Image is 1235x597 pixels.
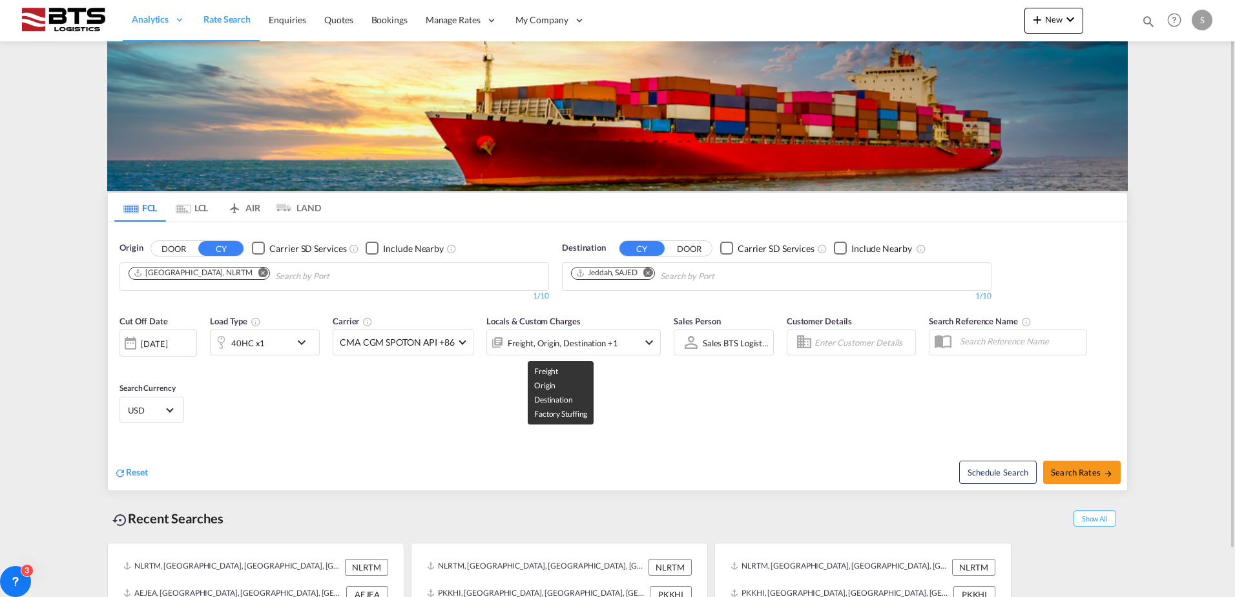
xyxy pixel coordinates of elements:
md-checkbox: Checkbox No Ink [366,242,444,255]
div: icon-magnify [1141,14,1156,34]
md-tab-item: FCL [114,193,166,222]
span: Locals & Custom Charges [486,316,581,326]
md-icon: icon-information-outline [251,317,261,327]
md-icon: icon-airplane [227,200,242,210]
div: 40HC x1icon-chevron-down [210,330,320,355]
md-icon: Unchecked: Search for CY (Container Yard) services for all selected carriers.Checked : Search for... [349,244,359,254]
span: Cut Off Date [119,316,168,326]
md-pagination-wrapper: Use the left and right arrow keys to navigate between tabs [114,193,321,222]
md-checkbox: Checkbox No Ink [834,242,912,255]
button: Search Ratesicon-arrow-right [1043,461,1121,484]
span: Search Currency [119,383,176,393]
span: Destination [562,242,606,255]
md-icon: Your search will be saved by the below given name [1021,317,1032,327]
md-tab-item: AIR [218,193,269,222]
span: Search Reference Name [929,316,1032,326]
img: LCL+%26+FCL+BACKGROUND.png [107,41,1128,191]
div: Freight Origin Destination Factory Stuffing [508,334,618,352]
button: DOOR [151,241,196,256]
div: icon-refreshReset [114,466,148,480]
img: cdcc71d0be7811ed9adfbf939d2aa0e8.png [19,6,107,35]
div: S [1192,10,1212,30]
span: Enquiries [269,14,306,25]
span: Bookings [371,14,408,25]
button: icon-plus 400-fgNewicon-chevron-down [1024,8,1083,34]
div: Include Nearby [851,242,912,255]
button: CY [198,241,244,256]
div: NLRTM, Rotterdam, Netherlands, Western Europe, Europe [123,559,342,576]
span: My Company [515,14,568,26]
span: Rate Search [203,14,251,25]
md-tab-item: LCL [166,193,218,222]
md-select: Sales Person: Sales BTS Logistics [701,333,770,352]
span: Customer Details [787,316,852,326]
span: Manage Rates [426,14,481,26]
div: NLRTM, Rotterdam, Netherlands, Western Europe, Europe [427,559,645,576]
md-icon: icon-refresh [114,467,126,479]
button: Remove [250,267,269,280]
span: New [1030,14,1078,25]
md-icon: icon-backup-restore [112,512,128,528]
span: Analytics [132,13,169,26]
span: Reset [126,466,148,477]
span: Sales Person [674,316,721,326]
span: Quotes [324,14,353,25]
input: Enter Customer Details [815,333,911,352]
md-tab-item: LAND [269,193,321,222]
div: 1/10 [562,291,991,302]
span: Help [1163,9,1185,31]
div: Carrier SD Services [738,242,815,255]
md-chips-wrap: Chips container. Use arrow keys to select chips. [569,263,788,287]
md-icon: icon-chevron-down [294,335,316,350]
md-icon: Unchecked: Ignores neighbouring ports when fetching rates.Checked : Includes neighbouring ports w... [916,244,926,254]
md-checkbox: Checkbox No Ink [252,242,346,255]
div: NLRTM [952,559,995,576]
md-icon: icon-arrow-right [1104,469,1113,478]
div: NLRTM, Rotterdam, Netherlands, Western Europe, Europe [731,559,949,576]
div: [DATE] [119,330,197,357]
md-datepicker: Select [119,355,129,373]
span: CMA CGM SPOTON API +86 [340,336,455,349]
md-icon: Unchecked: Ignores neighbouring ports when fetching rates.Checked : Includes neighbouring ports w... [446,244,457,254]
div: Jeddah, SAJED [576,267,638,278]
span: Show All [1074,510,1116,527]
div: OriginDOOR CY Checkbox No InkUnchecked: Search for CY (Container Yard) services for all selected ... [108,222,1127,490]
md-icon: icon-chevron-down [1063,12,1078,27]
div: Press delete to remove this chip. [133,267,255,278]
div: 1/10 [119,291,549,302]
md-select: Select Currency: $ USDUnited States Dollar [127,401,177,419]
md-icon: icon-magnify [1141,14,1156,28]
button: Note: By default Schedule search will only considerorigin ports, destination ports and cut off da... [959,461,1037,484]
button: DOOR [667,241,712,256]
md-icon: icon-chevron-down [641,335,657,350]
div: Rotterdam, NLRTM [133,267,253,278]
md-checkbox: Checkbox No Ink [720,242,815,255]
div: Freight Origin Destination Factory Stuffingicon-chevron-down [486,330,661,355]
button: Remove [635,267,654,280]
span: Load Type [210,316,261,326]
span: Origin [119,242,143,255]
div: NLRTM [345,559,388,576]
button: CY [619,241,665,256]
span: Freight Origin Destination Factory Stuffing [534,366,587,419]
div: [DATE] [141,338,167,350]
div: Carrier SD Services [269,242,346,255]
span: Carrier [333,316,373,326]
span: USD [128,404,164,416]
input: Chips input. [660,266,783,287]
div: Recent Searches [107,504,229,533]
div: Include Nearby [383,242,444,255]
span: Search Rates [1051,467,1113,477]
input: Search Reference Name [953,331,1086,351]
input: Chips input. [275,266,398,287]
div: Help [1163,9,1192,32]
md-icon: Unchecked: Search for CY (Container Yard) services for all selected carriers.Checked : Search for... [817,244,827,254]
md-chips-wrap: Chips container. Use arrow keys to select chips. [127,263,403,287]
div: Press delete to remove this chip. [576,267,640,278]
md-icon: icon-plus 400-fg [1030,12,1045,27]
div: 40HC x1 [231,334,265,352]
div: NLRTM [649,559,692,576]
md-icon: The selected Trucker/Carrierwill be displayed in the rate results If the rates are from another f... [362,317,373,327]
div: Sales BTS Logistics [703,338,772,348]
